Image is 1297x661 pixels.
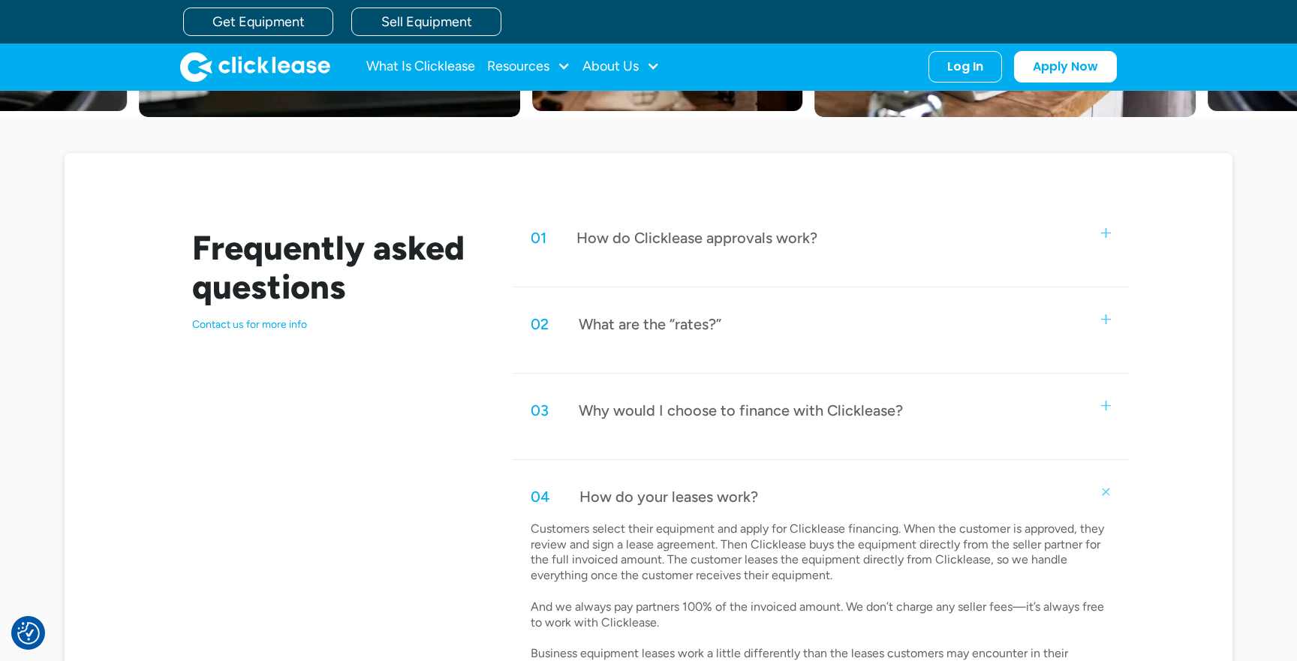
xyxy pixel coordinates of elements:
[1101,314,1111,324] img: small plus
[1101,228,1111,238] img: small plus
[576,228,817,248] div: How do Clicklease approvals work?
[192,318,477,332] p: Contact us for more info
[1100,485,1113,498] img: small plus
[180,52,330,82] a: home
[579,314,721,334] div: What are the “rates?”
[531,314,549,334] div: 02
[1014,51,1117,83] a: Apply Now
[487,52,570,82] div: Resources
[947,59,983,74] div: Log In
[183,8,333,36] a: Get Equipment
[180,52,330,82] img: Clicklease logo
[579,487,758,506] div: How do your leases work?
[192,228,477,306] h2: Frequently asked questions
[351,8,501,36] a: Sell Equipment
[366,52,475,82] a: What Is Clicklease
[1101,401,1111,410] img: small plus
[531,401,549,420] div: 03
[531,487,549,506] div: 04
[17,622,40,644] img: Revisit consent button
[582,52,660,82] div: About Us
[531,228,546,248] div: 01
[579,401,903,420] div: Why would I choose to finance with Clicklease?
[17,622,40,644] button: Consent Preferences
